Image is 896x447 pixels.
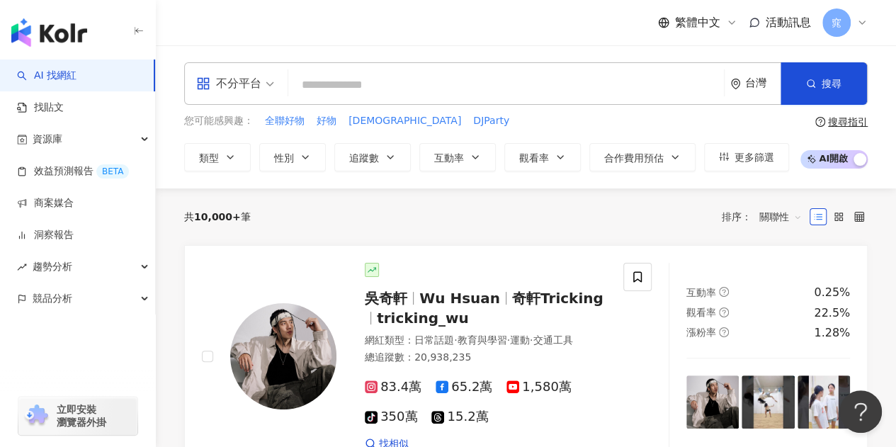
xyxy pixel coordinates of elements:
[414,334,454,346] span: 日常話題
[11,18,87,47] img: logo
[274,152,294,164] span: 性別
[828,116,868,128] div: 搜尋指引
[686,375,739,428] img: post-image
[510,334,530,346] span: 運動
[530,334,533,346] span: ·
[798,375,850,428] img: post-image
[719,287,729,297] span: question-circle
[419,290,500,307] span: Wu Hsuan
[686,327,716,338] span: 漲粉率
[365,334,606,348] div: 網紅類型 ：
[17,262,27,272] span: rise
[17,228,74,242] a: 洞察報告
[434,152,464,164] span: 互動率
[33,283,72,315] span: 競品分析
[473,114,509,128] span: DJParty
[745,77,781,89] div: 台灣
[704,143,789,171] button: 更多篩選
[33,251,72,283] span: 趨勢分析
[264,113,305,129] button: 全聯好物
[735,152,774,163] span: 更多篩選
[814,285,850,300] div: 0.25%
[184,143,251,171] button: 類型
[675,15,720,30] span: 繁體中文
[18,397,137,435] a: chrome extension立即安裝 瀏覽器外掛
[759,205,802,228] span: 關聯性
[722,205,810,228] div: 排序：
[184,114,254,128] span: 您可能感興趣：
[472,113,510,129] button: DJParty
[457,334,506,346] span: 教育與學習
[814,305,850,321] div: 22.5%
[686,287,716,298] span: 互動率
[33,123,62,155] span: 資源庫
[365,351,606,365] div: 總追蹤數 ： 20,938,235
[519,152,549,164] span: 觀看率
[815,117,825,127] span: question-circle
[365,409,417,424] span: 350萬
[17,164,129,179] a: 效益預測報告BETA
[316,113,337,129] button: 好物
[822,78,841,89] span: 搜尋
[196,77,210,91] span: appstore
[199,152,219,164] span: 類型
[196,72,261,95] div: 不分平台
[512,290,603,307] span: 奇軒Tricking
[730,79,741,89] span: environment
[17,69,76,83] a: searchAI 找網紅
[814,325,850,341] div: 1.28%
[781,62,867,105] button: 搜尋
[504,143,581,171] button: 觀看率
[349,152,379,164] span: 追蹤數
[533,334,572,346] span: 交通工具
[348,113,462,129] button: [DEMOGRAPHIC_DATA]
[719,307,729,317] span: question-circle
[454,334,457,346] span: ·
[839,390,882,433] iframe: Help Scout Beacon - Open
[348,114,461,128] span: [DEMOGRAPHIC_DATA]
[230,303,336,409] img: KOL Avatar
[365,290,407,307] span: 吳奇軒
[317,114,336,128] span: 好物
[719,327,729,337] span: question-circle
[184,211,251,222] div: 共 筆
[334,143,411,171] button: 追蹤數
[436,380,492,395] span: 65.2萬
[742,375,794,428] img: post-image
[589,143,696,171] button: 合作費用預估
[365,380,421,395] span: 83.4萬
[604,152,664,164] span: 合作費用預估
[259,143,326,171] button: 性別
[265,114,305,128] span: 全聯好物
[17,101,64,115] a: 找貼文
[832,15,841,30] span: 窕
[194,211,241,222] span: 10,000+
[506,380,572,395] span: 1,580萬
[57,403,106,429] span: 立即安裝 瀏覽器外掛
[431,409,488,424] span: 15.2萬
[377,310,469,327] span: tricking_wu
[23,404,50,427] img: chrome extension
[419,143,496,171] button: 互動率
[506,334,509,346] span: ·
[17,196,74,210] a: 商案媒合
[766,16,811,29] span: 活動訊息
[686,307,716,318] span: 觀看率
